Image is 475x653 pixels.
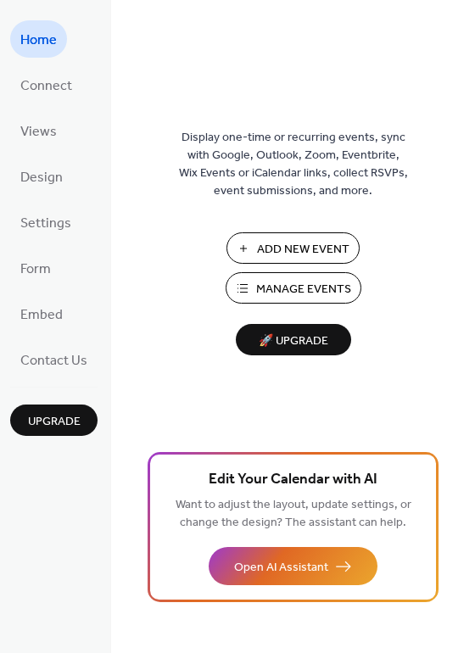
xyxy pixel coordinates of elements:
button: Manage Events [226,272,361,304]
span: Contact Us [20,348,87,375]
span: 🚀 Upgrade [246,330,341,353]
span: Add New Event [257,241,349,259]
a: Embed [10,295,73,332]
a: Views [10,112,67,149]
span: Settings [20,210,71,237]
span: Edit Your Calendar with AI [209,468,377,492]
a: Home [10,20,67,58]
span: Design [20,165,63,192]
span: Views [20,119,57,146]
span: Upgrade [28,413,81,431]
span: Embed [20,302,63,329]
a: Settings [10,204,81,241]
a: Contact Us [10,341,98,378]
button: Upgrade [10,405,98,436]
a: Design [10,158,73,195]
span: Display one-time or recurring events, sync with Google, Outlook, Zoom, Eventbrite, Wix Events or ... [179,129,408,200]
button: Add New Event [226,232,360,264]
button: Open AI Assistant [209,547,377,585]
a: Form [10,249,61,287]
span: Want to adjust the layout, update settings, or change the design? The assistant can help. [176,494,411,534]
span: Manage Events [256,281,351,299]
a: Connect [10,66,82,103]
span: Form [20,256,51,283]
button: 🚀 Upgrade [236,324,351,355]
span: Open AI Assistant [234,559,328,577]
span: Home [20,27,57,54]
span: Connect [20,73,72,100]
